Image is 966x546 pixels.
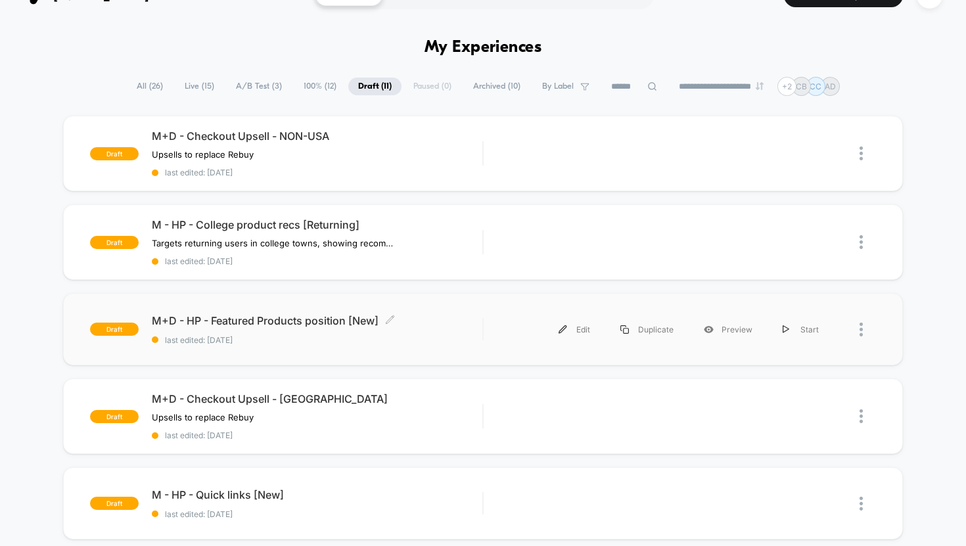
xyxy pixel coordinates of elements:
img: menu [559,325,567,334]
p: AD [825,81,836,91]
img: close [860,409,863,423]
span: 100% ( 12 ) [294,78,346,95]
span: draft [90,236,139,249]
div: + 2 [777,77,796,96]
span: last edited: [DATE] [152,335,483,345]
h1: My Experiences [425,38,542,57]
span: Draft ( 11 ) [348,78,402,95]
img: close [860,497,863,511]
span: All ( 26 ) [127,78,173,95]
span: last edited: [DATE] [152,256,483,266]
span: M - HP - Quick links [New] [152,488,483,501]
span: M - HP - College product recs [Returning] [152,218,483,231]
img: menu [783,325,789,334]
span: A/B Test ( 3 ) [226,78,292,95]
img: close [860,323,863,336]
img: menu [620,325,629,334]
span: Upsells to replace Rebuy [152,412,254,422]
span: M+D - HP - Featured Products position [New] [152,314,483,327]
div: Preview [689,315,768,344]
span: Live ( 15 ) [175,78,224,95]
div: Start [768,315,834,344]
img: close [860,235,863,249]
p: CB [796,81,807,91]
span: draft [90,147,139,160]
div: Edit [543,315,605,344]
span: Archived ( 10 ) [463,78,530,95]
span: M+D - Checkout Upsell - [GEOGRAPHIC_DATA] [152,392,483,405]
span: Upsells to replace Rebuy [152,149,254,160]
span: By Label [542,81,574,91]
p: CC [810,81,821,91]
span: draft [90,497,139,510]
span: draft [90,323,139,336]
span: last edited: [DATE] [152,509,483,519]
span: draft [90,410,139,423]
span: last edited: [DATE] [152,168,483,177]
div: Duplicate [605,315,689,344]
img: close [860,147,863,160]
span: last edited: [DATE] [152,430,483,440]
span: Targets returning users in college towns, showing recommendations from the college collection. [152,238,396,248]
img: end [756,82,764,90]
span: M+D - Checkout Upsell - NON-USA [152,129,483,143]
